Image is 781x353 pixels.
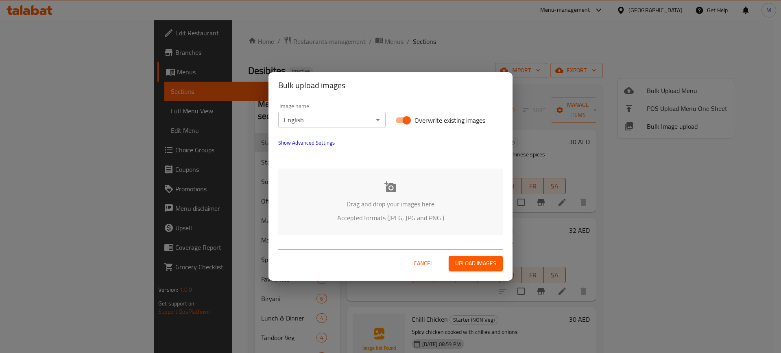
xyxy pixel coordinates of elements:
[290,199,491,209] p: Drag and drop your images here
[449,256,503,271] button: Upload images
[278,138,335,147] span: Show Advanced Settings
[290,213,491,223] p: Accepted formats (JPEG, JPG and PNG )
[414,115,485,125] span: Overwrite existing images
[278,79,503,92] h2: Bulk upload images
[410,256,436,271] button: Cancel
[455,258,496,269] span: Upload images
[278,112,386,128] div: English
[414,258,433,269] span: Cancel
[273,133,340,152] button: show more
